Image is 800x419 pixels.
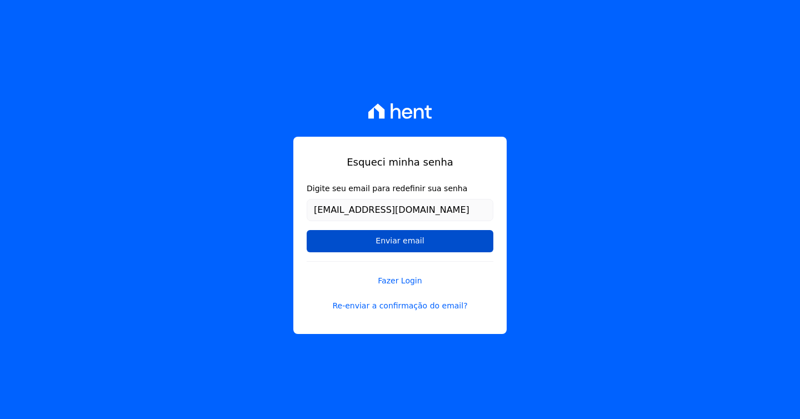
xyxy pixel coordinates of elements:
[307,199,493,221] input: Email
[307,300,493,312] a: Re-enviar a confirmação do email?
[307,154,493,169] h1: Esqueci minha senha
[307,230,493,252] input: Enviar email
[307,183,493,194] label: Digite seu email para redefinir sua senha
[307,261,493,287] a: Fazer Login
